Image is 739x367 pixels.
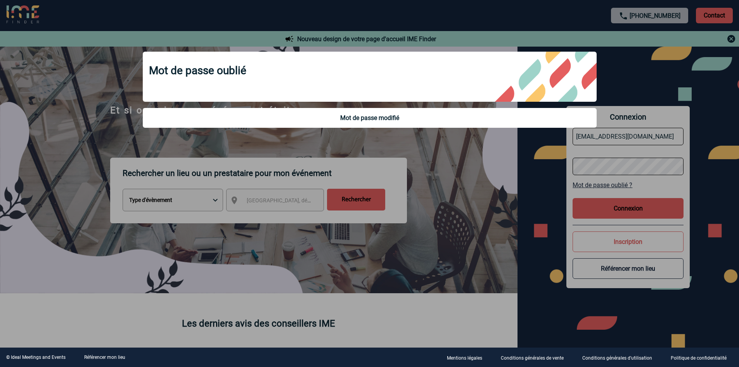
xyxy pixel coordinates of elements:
[143,52,597,102] div: Mot de passe oublié
[501,355,564,361] p: Conditions générales de vente
[665,354,739,361] a: Politique de confidentialité
[495,354,576,361] a: Conditions générales de vente
[447,355,482,361] p: Mentions légales
[6,355,66,360] div: © Ideal Meetings and Events
[84,355,125,360] a: Référencer mon lieu
[671,355,727,361] p: Politique de confidentialité
[149,114,590,122] div: Mot de passe modifié
[582,355,652,361] p: Conditions générales d'utilisation
[576,354,665,361] a: Conditions générales d'utilisation
[441,354,495,361] a: Mentions légales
